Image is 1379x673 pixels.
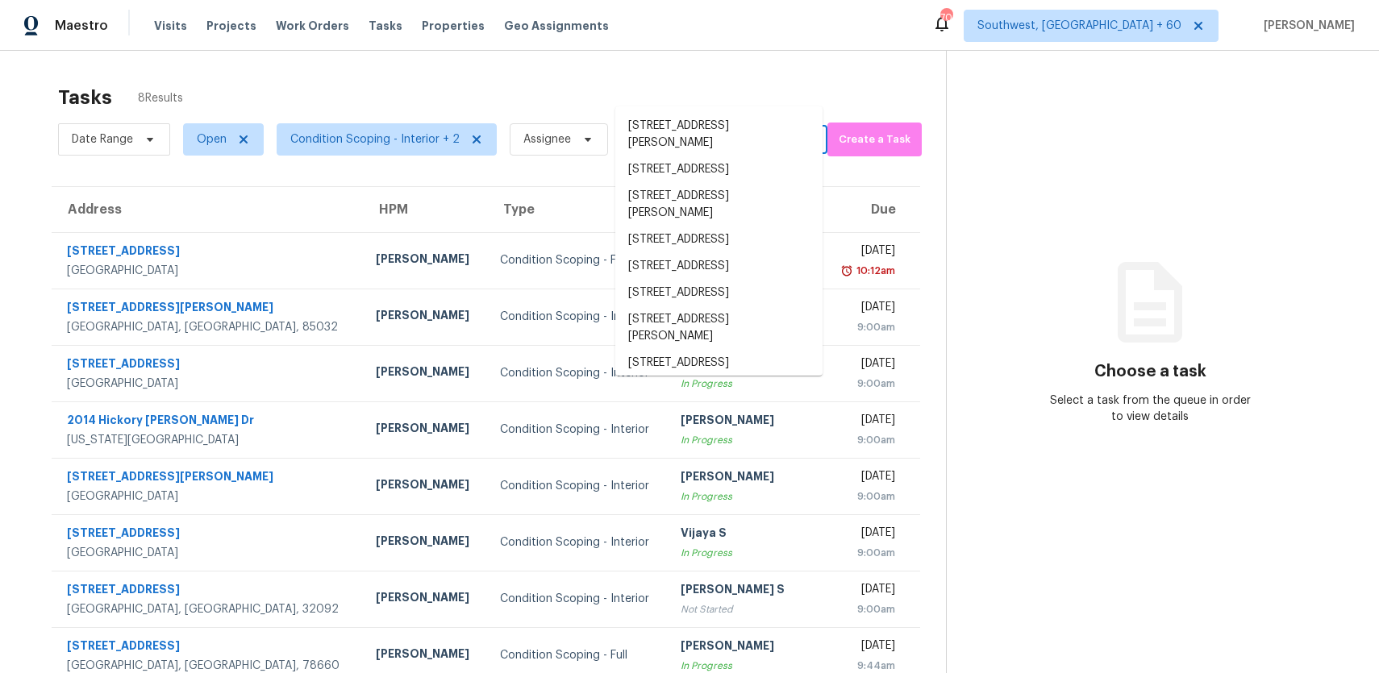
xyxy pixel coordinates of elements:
[615,280,823,306] li: [STREET_ADDRESS]
[67,545,350,561] div: [GEOGRAPHIC_DATA]
[837,319,895,335] div: 9:00am
[837,243,895,263] div: [DATE]
[837,545,895,561] div: 9:00am
[67,243,350,263] div: [STREET_ADDRESS]
[67,638,350,658] div: [STREET_ADDRESS]
[681,545,811,561] div: In Progress
[615,183,823,226] li: [STREET_ADDRESS][PERSON_NAME]
[376,251,473,271] div: [PERSON_NAME]
[500,647,656,663] div: Condition Scoping - Full
[835,131,914,149] span: Create a Task
[681,581,811,601] div: [PERSON_NAME] S
[67,432,350,448] div: [US_STATE][GEOGRAPHIC_DATA]
[615,226,823,253] li: [STREET_ADDRESS]
[615,156,823,183] li: [STREET_ADDRESS]
[837,355,895,376] div: [DATE]
[837,468,895,488] div: [DATE]
[376,646,473,666] div: [PERSON_NAME]
[681,412,811,432] div: [PERSON_NAME]
[681,376,811,392] div: In Progress
[376,420,473,440] div: [PERSON_NAME]
[500,534,656,550] div: Condition Scoping - Interior
[500,365,656,381] div: Condition Scoping - Interior
[837,638,895,658] div: [DATE]
[67,581,350,601] div: [STREET_ADDRESS]
[500,309,656,325] div: Condition Scoping - Interior
[154,18,187,34] span: Visits
[376,533,473,553] div: [PERSON_NAME]
[422,18,485,34] span: Properties
[197,131,227,147] span: Open
[58,89,112,106] h2: Tasks
[67,263,350,279] div: [GEOGRAPHIC_DATA]
[1048,393,1252,425] div: Select a task from the queue in order to view details
[276,18,349,34] span: Work Orders
[500,591,656,607] div: Condition Scoping - Interior
[206,18,256,34] span: Projects
[376,364,473,384] div: [PERSON_NAME]
[67,412,350,432] div: 2014 Hickory [PERSON_NAME] Dr
[67,488,350,505] div: [GEOGRAPHIC_DATA]
[681,638,811,658] div: [PERSON_NAME]
[681,468,811,488] div: [PERSON_NAME]
[837,525,895,545] div: [DATE]
[500,422,656,438] div: Condition Scoping - Interior
[376,589,473,609] div: [PERSON_NAME]
[837,412,895,432] div: [DATE]
[977,18,1181,34] span: Southwest, [GEOGRAPHIC_DATA] + 60
[837,432,895,448] div: 9:00am
[1257,18,1355,34] span: [PERSON_NAME]
[67,525,350,545] div: [STREET_ADDRESS]
[376,307,473,327] div: [PERSON_NAME]
[138,90,183,106] span: 8 Results
[72,131,133,147] span: Date Range
[840,263,853,279] img: Overdue Alarm Icon
[52,187,363,232] th: Address
[487,187,669,232] th: Type
[290,131,460,147] span: Condition Scoping - Interior + 2
[853,263,895,279] div: 10:12am
[55,18,108,34] span: Maestro
[615,253,823,280] li: [STREET_ADDRESS]
[615,350,823,376] li: [STREET_ADDRESS]
[369,20,402,31] span: Tasks
[837,376,895,392] div: 9:00am
[681,488,811,505] div: In Progress
[363,187,486,232] th: HPM
[500,478,656,494] div: Condition Scoping - Interior
[615,306,823,350] li: [STREET_ADDRESS][PERSON_NAME]
[681,525,811,545] div: Vijaya S
[67,376,350,392] div: [GEOGRAPHIC_DATA]
[1094,364,1206,380] h3: Choose a task
[523,131,571,147] span: Assignee
[67,355,350,376] div: [STREET_ADDRESS]
[940,10,952,26] div: 708
[67,319,350,335] div: [GEOGRAPHIC_DATA], [GEOGRAPHIC_DATA], 85032
[681,432,811,448] div: In Progress
[837,581,895,601] div: [DATE]
[615,113,823,156] li: [STREET_ADDRESS][PERSON_NAME]
[504,18,609,34] span: Geo Assignments
[681,601,811,617] div: Not Started
[376,476,473,496] div: [PERSON_NAME]
[824,187,920,232] th: Due
[837,488,895,505] div: 9:00am
[500,252,656,268] div: Condition Scoping - Full
[67,601,350,617] div: [GEOGRAPHIC_DATA], [GEOGRAPHIC_DATA], 32092
[67,468,350,488] div: [STREET_ADDRESS][PERSON_NAME]
[827,123,923,156] button: Create a Task
[837,601,895,617] div: 9:00am
[837,299,895,319] div: [DATE]
[67,299,350,319] div: [STREET_ADDRESS][PERSON_NAME]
